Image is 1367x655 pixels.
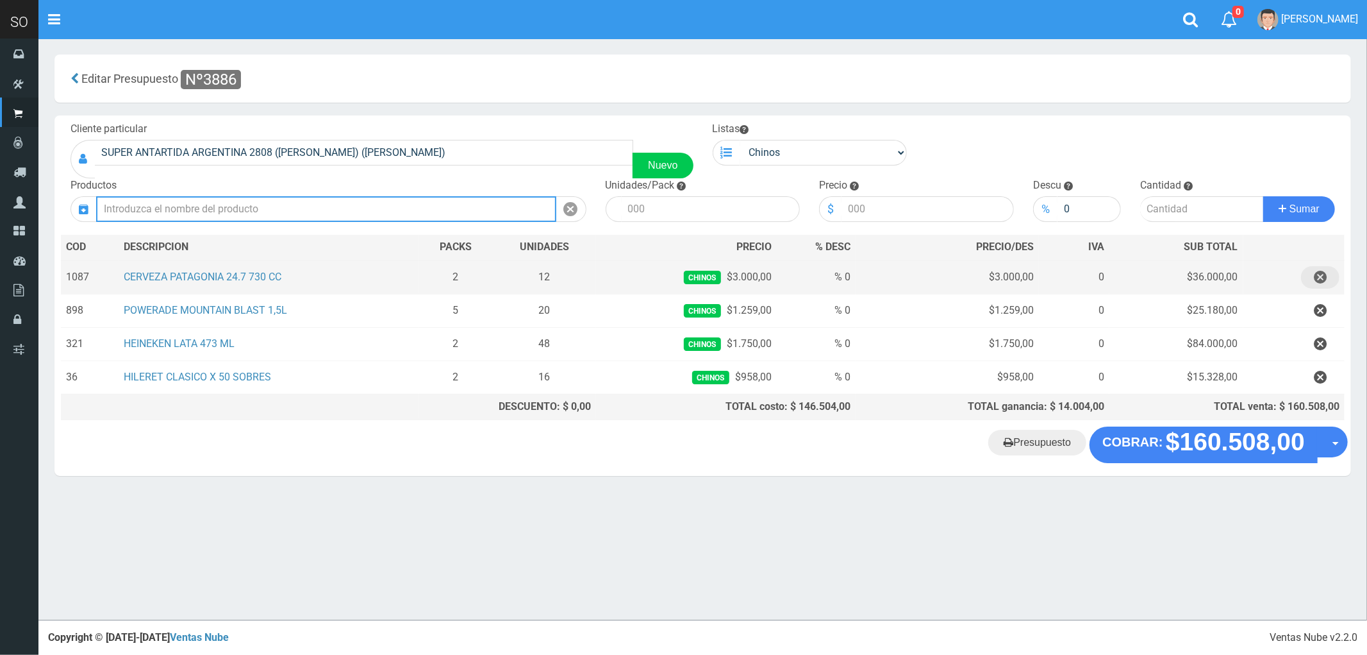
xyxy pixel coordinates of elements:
[124,371,271,383] a: HILERET CLASICO X 50 SOBRES
[737,240,772,255] span: PRECIO
[424,400,592,414] div: DESCUENTO: $ 0,00
[492,327,596,361] td: 48
[119,235,419,260] th: DES
[601,400,850,414] div: TOTAL costo: $ 146.504,00
[61,327,119,361] td: 321
[777,260,856,294] td: % 0
[96,196,556,222] input: Introduzca el nombre del producto
[1263,196,1335,222] button: Sumar
[777,327,856,361] td: % 0
[492,361,596,394] td: 16
[48,631,229,643] strong: Copyright © [DATE]-[DATE]
[124,337,235,350] a: HEINEKEN LATA 473 ML
[596,327,777,361] td: $1.750,00
[1289,203,1320,214] span: Sumar
[684,271,720,284] span: Chinos
[1039,260,1109,294] td: 0
[856,327,1039,361] td: $1.750,00
[815,241,850,253] span: % DESC
[1270,631,1357,645] div: Ventas Nube v2.2.0
[492,235,596,260] th: UNIDADES
[1109,294,1243,327] td: $25.180,00
[606,178,675,193] label: Unidades/Pack
[777,361,856,394] td: % 0
[596,294,777,327] td: $1.259,00
[622,196,800,222] input: 000
[419,235,493,260] th: PACKS
[1109,361,1243,394] td: $15.328,00
[684,337,720,351] span: Chinos
[492,294,596,327] td: 20
[684,304,720,318] span: Chinos
[61,260,119,294] td: 1087
[61,294,119,327] td: 898
[419,327,493,361] td: 2
[1039,361,1109,394] td: 0
[596,361,777,394] td: $958,00
[777,294,856,327] td: % 0
[819,196,841,222] div: $
[95,140,633,166] input: Consumidor Final
[1109,260,1243,294] td: $36.000,00
[1039,327,1109,361] td: 0
[692,371,729,384] span: Chinos
[1232,6,1244,18] span: 0
[170,631,229,643] a: Ventas Nube
[124,304,287,316] a: POWERADE MOUNTAIN BLAST 1,5L
[596,260,777,294] td: $3.000,00
[856,260,1039,294] td: $3.000,00
[1281,13,1358,25] span: [PERSON_NAME]
[1140,178,1181,193] label: Cantidad
[856,361,1039,394] td: $958,00
[1033,196,1057,222] div: %
[1039,294,1109,327] td: 0
[1140,196,1264,222] input: Cantidad
[1109,327,1243,361] td: $84.000,00
[61,361,119,394] td: 36
[70,122,147,137] label: Cliente particular
[861,400,1104,414] div: TOTAL ganancia: $ 14.004,00
[1088,241,1104,253] span: IVA
[1033,178,1061,193] label: Descu
[142,241,188,253] span: CRIPCION
[419,294,493,327] td: 5
[124,271,281,283] a: CERVEZA PATAGONIA 24.7 730 CC
[976,241,1034,253] span: PRECIO/DES
[988,430,1086,455] a: Presupuesto
[81,72,178,85] span: Editar Presupuesto
[492,260,596,294] td: 12
[1184,240,1238,255] span: SUB TOTAL
[1102,435,1163,449] strong: COBRAR:
[713,122,749,137] label: Listas
[841,196,1014,222] input: 000
[1089,427,1318,463] button: COBRAR: $160.508,00
[633,153,693,178] a: Nuevo
[1057,196,1121,222] input: 000
[181,70,241,89] span: Nº3886
[1166,429,1305,456] strong: $160.508,00
[419,361,493,394] td: 2
[856,294,1039,327] td: $1.259,00
[1257,9,1279,30] img: User Image
[419,260,493,294] td: 2
[819,178,847,193] label: Precio
[61,235,119,260] th: COD
[1114,400,1339,414] div: TOTAL venta: $ 160.508,00
[70,178,117,193] label: Productos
